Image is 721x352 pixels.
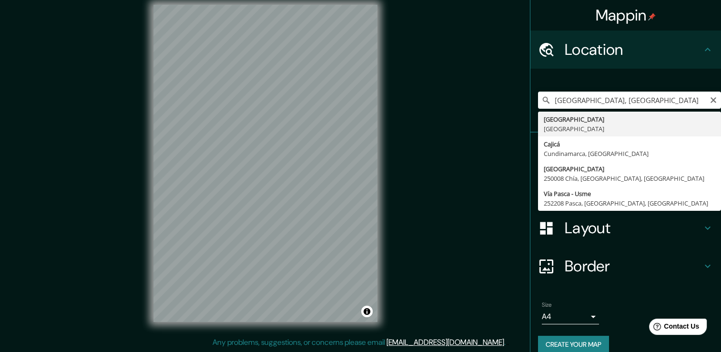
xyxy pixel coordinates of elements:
[710,95,717,104] button: Clear
[636,315,711,342] iframe: Help widget launcher
[648,13,656,21] img: pin-icon.png
[596,6,656,25] h4: Mappin
[153,5,377,322] canvas: Map
[538,92,721,109] input: Pick your city or area
[530,209,721,247] div: Layout
[542,301,552,309] label: Size
[530,31,721,69] div: Location
[530,133,721,171] div: Pins
[544,114,715,124] div: [GEOGRAPHIC_DATA]
[544,139,715,149] div: Cajicá
[213,337,506,348] p: Any problems, suggestions, or concerns please email .
[565,40,702,59] h4: Location
[361,306,373,317] button: Toggle attribution
[544,174,715,183] div: 250008 Chía, [GEOGRAPHIC_DATA], [GEOGRAPHIC_DATA]
[507,337,509,348] div: .
[542,309,599,324] div: A4
[544,189,715,198] div: Vía Pasca - Usme
[530,171,721,209] div: Style
[565,257,702,276] h4: Border
[544,124,715,134] div: [GEOGRAPHIC_DATA]
[386,337,504,347] a: [EMAIL_ADDRESS][DOMAIN_NAME]
[544,149,715,158] div: Cundinamarca, [GEOGRAPHIC_DATA]
[506,337,507,348] div: .
[530,247,721,285] div: Border
[544,198,715,208] div: 252208 Pasca, [GEOGRAPHIC_DATA], [GEOGRAPHIC_DATA]
[544,164,715,174] div: [GEOGRAPHIC_DATA]
[565,218,702,238] h4: Layout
